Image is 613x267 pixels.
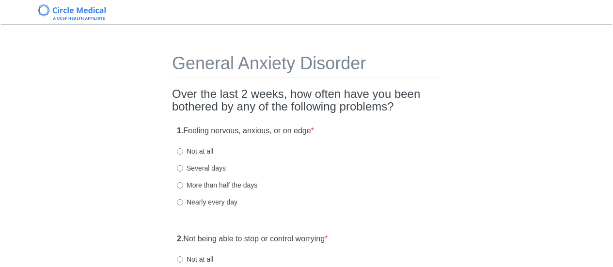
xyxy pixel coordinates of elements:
h2: Over the last 2 weeks, how often have you been bothered by any of the following problems? [172,88,441,113]
label: Nearly every day [177,197,237,207]
label: Several days [177,163,226,173]
img: Circle Medical Logo [38,4,106,20]
input: Not at all [177,256,183,263]
label: More than half the days [177,180,257,190]
label: Not at all [177,254,213,264]
strong: 1. [177,126,183,135]
input: Nearly every day [177,199,183,205]
label: Not at all [177,146,213,156]
h1: General Anxiety Disorder [172,54,441,78]
input: More than half the days [177,182,183,188]
label: Feeling nervous, anxious, or on edge [177,126,314,137]
label: Not being able to stop or control worrying [177,234,328,245]
input: Not at all [177,148,183,155]
input: Several days [177,165,183,172]
strong: 2. [177,235,183,243]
